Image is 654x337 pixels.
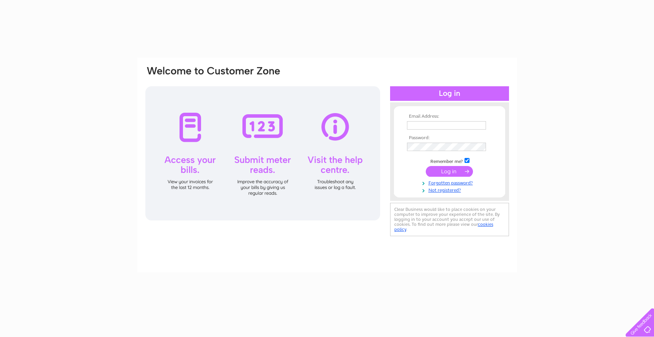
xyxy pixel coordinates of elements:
th: Email Address: [405,114,494,119]
a: cookies policy [394,222,493,232]
a: Not registered? [407,186,494,193]
div: Clear Business would like to place cookies on your computer to improve your experience of the sit... [390,203,509,236]
th: Password: [405,135,494,141]
input: Submit [426,166,473,177]
td: Remember me? [405,157,494,164]
a: Forgotten password? [407,179,494,186]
